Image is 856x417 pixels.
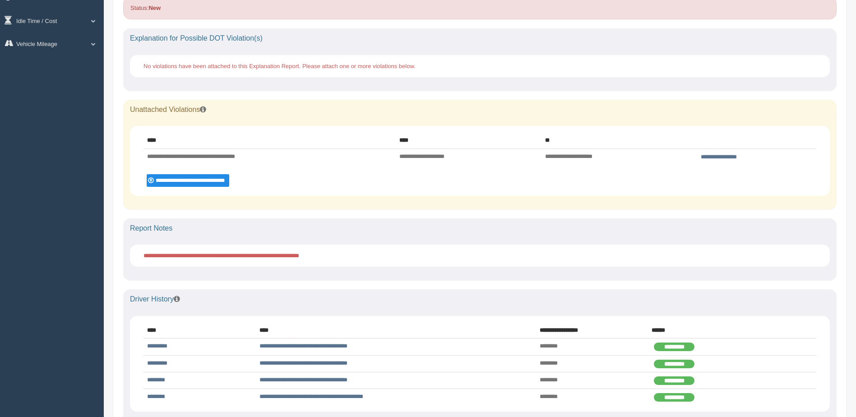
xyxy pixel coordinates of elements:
[123,289,837,309] div: Driver History
[123,28,837,48] div: Explanation for Possible DOT Violation(s)
[123,218,837,238] div: Report Notes
[143,63,416,69] span: No violations have been attached to this Explanation Report. Please attach one or more violations...
[148,5,161,11] strong: New
[123,100,837,120] div: Unattached Violations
